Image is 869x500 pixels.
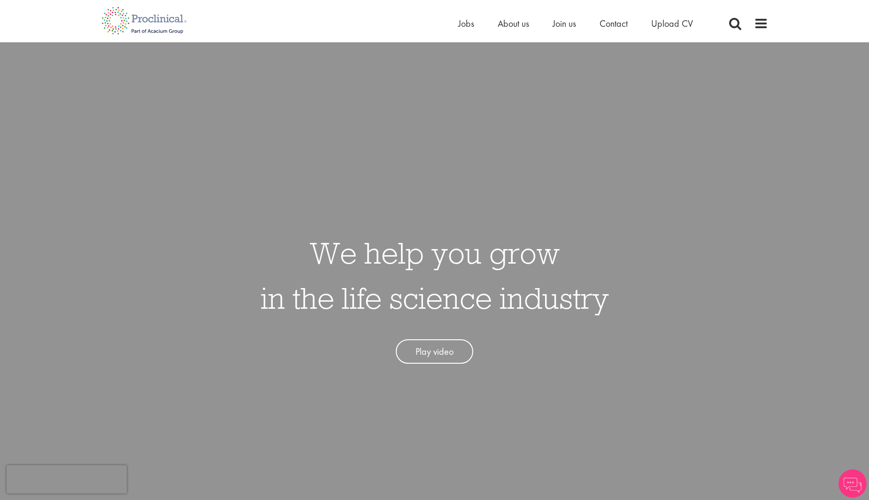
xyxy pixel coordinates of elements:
[261,230,609,320] h1: We help you grow in the life science industry
[458,17,474,30] a: Jobs
[498,17,529,30] a: About us
[600,17,628,30] a: Contact
[651,17,693,30] a: Upload CV
[553,17,576,30] a: Join us
[396,339,473,364] a: Play video
[838,469,867,498] img: Chatbot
